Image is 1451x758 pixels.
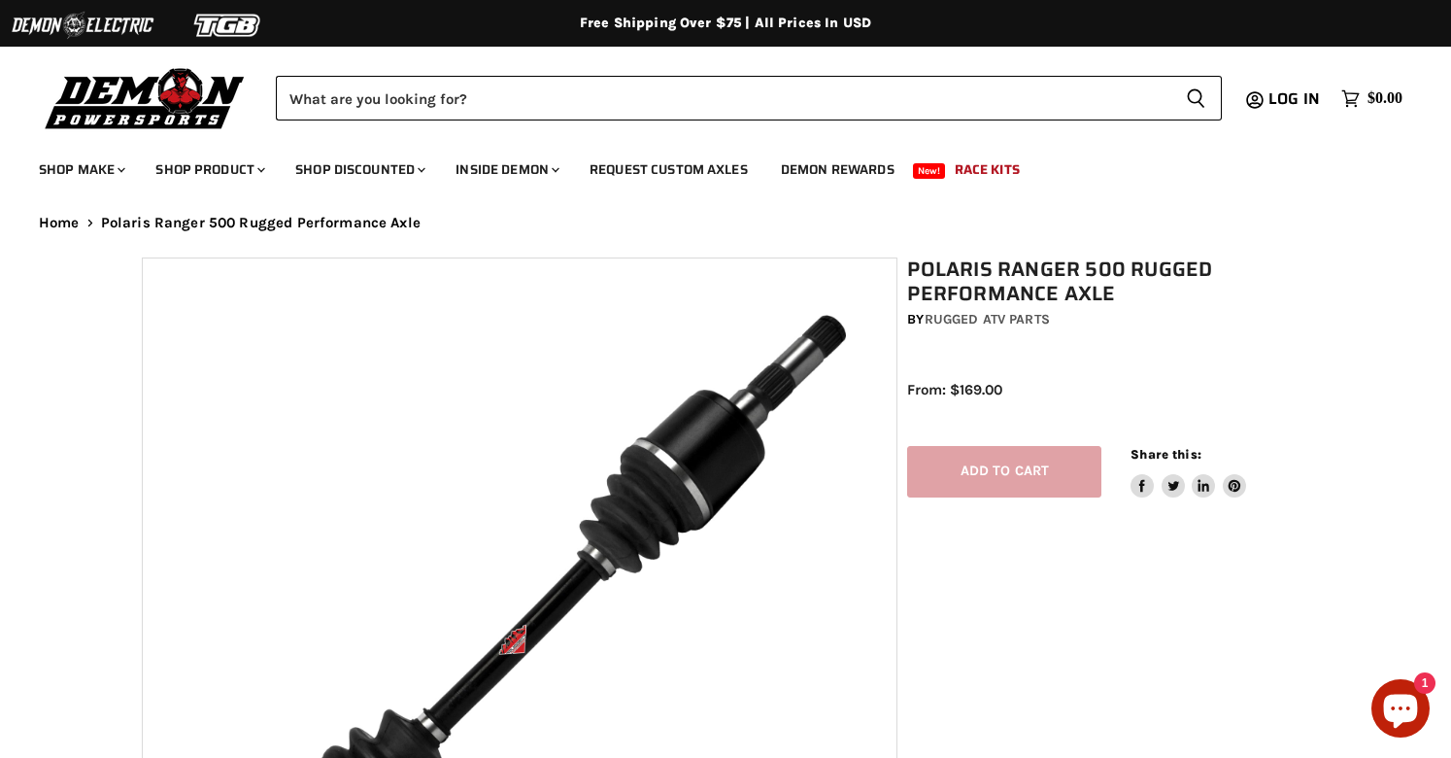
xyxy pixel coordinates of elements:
[925,311,1050,327] a: Rugged ATV Parts
[155,7,301,44] img: TGB Logo 2
[39,215,80,231] a: Home
[281,150,437,189] a: Shop Discounted
[766,150,909,189] a: Demon Rewards
[1332,85,1412,113] a: $0.00
[101,215,421,231] span: Polaris Ranger 500 Rugged Performance Axle
[913,163,946,179] span: New!
[39,63,252,132] img: Demon Powersports
[276,76,1222,121] form: Product
[24,142,1398,189] ul: Main menu
[940,150,1034,189] a: Race Kits
[24,150,137,189] a: Shop Make
[907,381,1002,398] span: From: $169.00
[907,309,1319,330] div: by
[1260,90,1332,108] a: Log in
[1170,76,1222,121] button: Search
[1130,447,1200,462] span: Share this:
[907,258,1319,306] h1: Polaris Ranger 500 Rugged Performance Axle
[141,150,277,189] a: Shop Product
[1366,679,1435,742] inbox-online-store-chat: Shopify online store chat
[575,150,762,189] a: Request Custom Axles
[1367,89,1402,108] span: $0.00
[441,150,571,189] a: Inside Demon
[276,76,1170,121] input: Search
[10,7,155,44] img: Demon Electric Logo 2
[1130,446,1246,498] aside: Share this:
[1268,86,1320,111] span: Log in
